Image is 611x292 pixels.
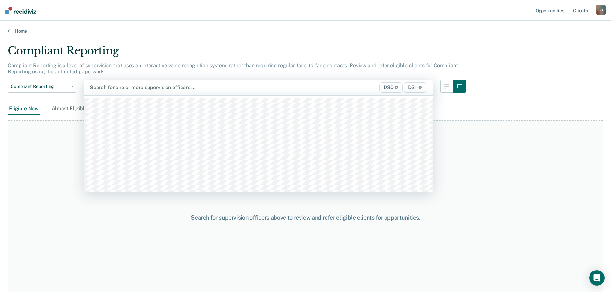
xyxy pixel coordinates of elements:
[8,103,40,115] div: Eligible Now
[50,103,89,115] div: Almost Eligible
[11,84,68,89] span: Compliant Reporting
[404,82,426,93] span: D31
[596,5,606,15] button: DS
[8,44,466,63] div: Compliant Reporting
[5,7,36,14] img: Recidiviz
[596,5,606,15] div: D S
[8,63,458,75] p: Compliant Reporting is a level of supervision that uses an interactive voice recognition system, ...
[157,214,454,221] div: Search for supervision officers above to review and refer eligible clients for opportunities.
[379,82,403,93] span: D30
[589,270,605,286] div: Open Intercom Messenger
[8,80,76,93] button: Compliant Reporting
[8,28,603,34] a: Home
